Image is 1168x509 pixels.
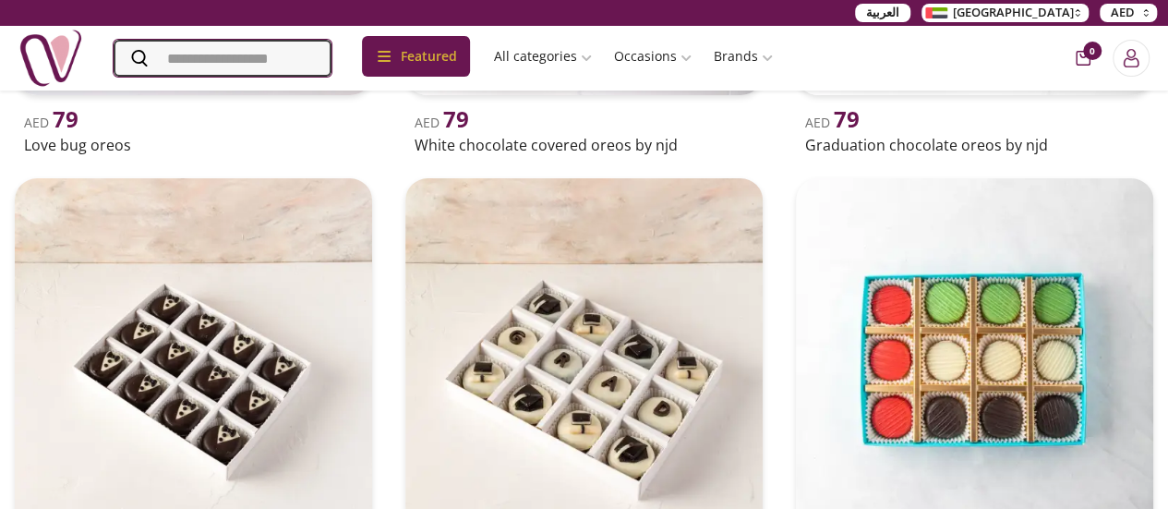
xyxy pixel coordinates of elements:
[1113,40,1150,77] button: Login
[415,134,753,156] h2: White chocolate covered oreos by njd
[805,134,1144,156] h2: Graduation chocolate oreos by njd
[921,4,1089,22] button: [GEOGRAPHIC_DATA]
[805,114,860,131] span: AED
[24,114,78,131] span: AED
[443,103,469,134] span: 79
[483,40,603,73] a: All categories
[925,7,947,18] img: Arabic_dztd3n.png
[953,4,1074,22] span: [GEOGRAPHIC_DATA]
[1111,4,1135,22] span: AED
[603,40,703,73] a: Occasions
[703,40,784,73] a: Brands
[362,36,470,77] div: Featured
[1083,42,1102,60] span: 0
[866,4,899,22] span: العربية
[114,40,331,77] input: Search
[415,114,469,131] span: AED
[834,103,860,134] span: 79
[1076,51,1090,66] button: cart-button
[24,134,363,156] h2: Love bug oreos
[18,26,83,91] img: Nigwa-uae-gifts
[1100,4,1157,22] button: AED
[53,103,78,134] span: 79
